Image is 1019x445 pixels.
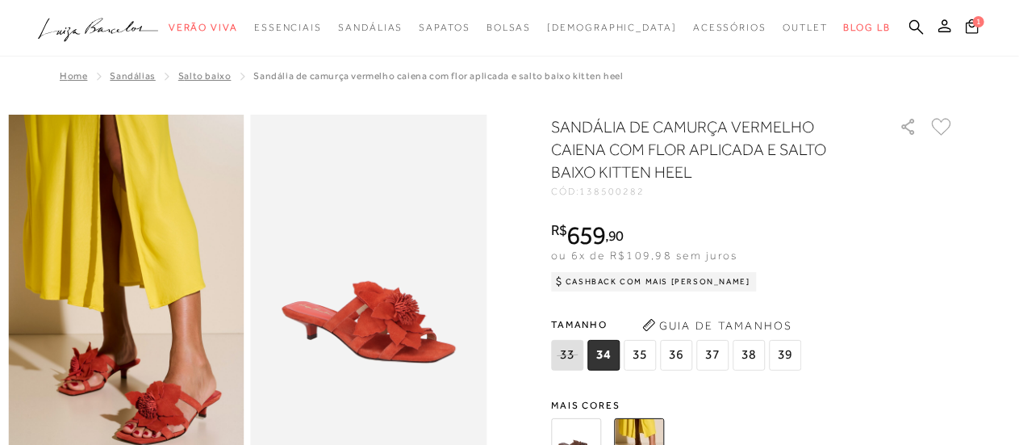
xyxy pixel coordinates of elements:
[169,22,238,33] span: Verão Viva
[605,229,624,243] i: ,
[60,70,87,82] a: Home
[624,340,656,371] span: 35
[733,340,765,371] span: 38
[547,22,677,33] span: [DEMOGRAPHIC_DATA]
[660,340,692,371] span: 36
[547,13,677,43] a: noSubCategoriesText
[419,13,470,43] a: categoryNavScreenReaderText
[551,187,874,196] div: CÓD:
[973,16,984,27] span: 1
[169,13,238,43] a: categoryNavScreenReaderText
[253,70,623,82] span: SANDÁLIA DE CAMURÇA VERMELHO CAIENA COM FLOR APLICADA E SALTO BAIXO KITTEN HEEL
[551,249,737,262] span: ou 6x de R$109,98 sem juros
[419,22,470,33] span: Sapatos
[254,22,322,33] span: Essenciais
[587,340,620,371] span: 34
[254,13,322,43] a: categoryNavScreenReaderText
[580,186,645,197] span: 138500282
[693,13,766,43] a: categoryNavScreenReaderText
[487,22,532,33] span: Bolsas
[783,22,828,33] span: Outlet
[551,272,757,292] div: Cashback com Mais [PERSON_NAME]
[551,313,805,337] span: Tamanho
[110,70,155,82] a: SANDÁLIAS
[769,340,801,371] span: 39
[693,22,766,33] span: Acessórios
[567,220,605,250] span: 659
[844,22,891,33] span: BLOG LB
[608,227,624,244] span: 90
[551,223,567,237] i: R$
[338,13,403,43] a: categoryNavScreenReaderText
[637,313,798,338] button: Guia de Tamanhos
[487,13,532,43] a: categoryNavScreenReaderText
[696,340,729,371] span: 37
[338,22,403,33] span: Sandálias
[961,18,984,40] button: 1
[551,340,583,371] span: 33
[844,13,891,43] a: BLOG LB
[178,70,232,82] a: Salto Baixo
[551,115,854,183] h1: SANDÁLIA DE CAMURÇA VERMELHO CAIENA COM FLOR APLICADA E SALTO BAIXO KITTEN HEEL
[783,13,828,43] a: categoryNavScreenReaderText
[551,401,954,410] span: Mais cores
